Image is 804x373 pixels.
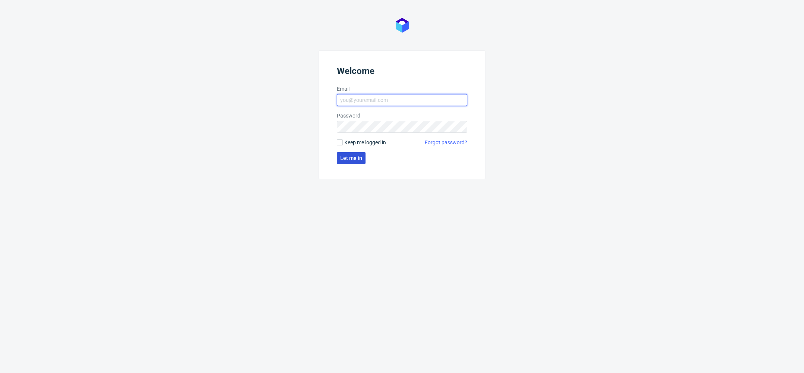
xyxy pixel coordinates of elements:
[425,139,467,146] a: Forgot password?
[344,139,386,146] span: Keep me logged in
[337,94,467,106] input: you@youremail.com
[337,85,467,93] label: Email
[337,112,467,119] label: Password
[340,155,362,161] span: Let me in
[337,66,467,79] header: Welcome
[337,152,366,164] button: Let me in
